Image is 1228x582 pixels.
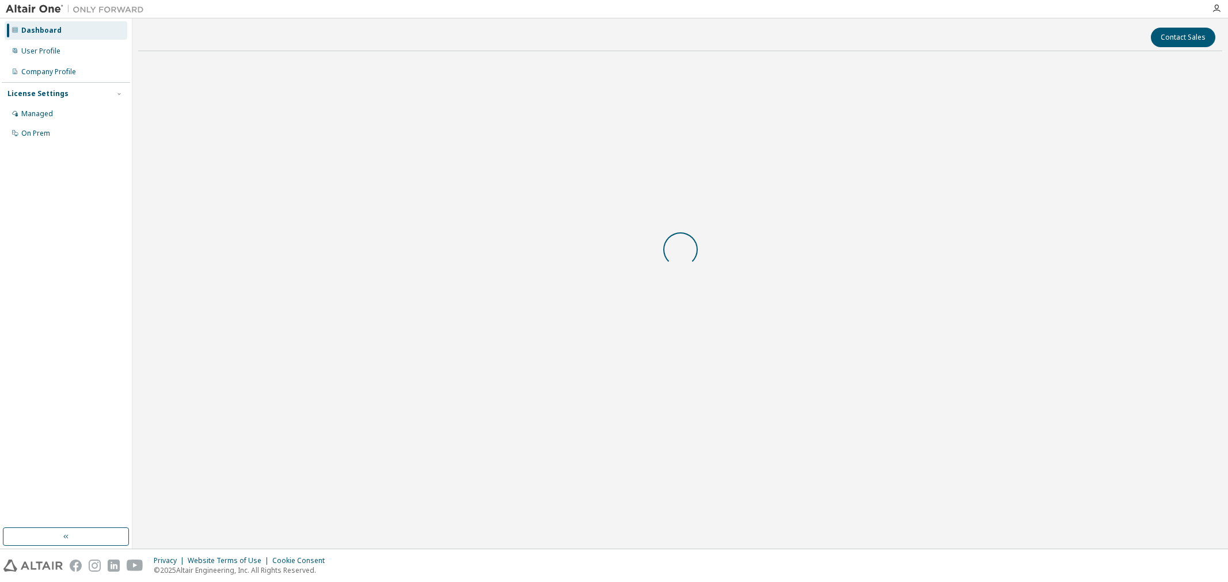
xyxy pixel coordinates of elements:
div: Website Terms of Use [188,556,272,565]
img: Altair One [6,3,150,15]
div: On Prem [21,129,50,138]
div: User Profile [21,47,60,56]
img: altair_logo.svg [3,560,63,572]
img: instagram.svg [89,560,101,572]
div: License Settings [7,89,69,98]
div: Dashboard [21,26,62,35]
button: Contact Sales [1151,28,1215,47]
div: Company Profile [21,67,76,76]
div: Managed [21,109,53,118]
img: youtube.svg [127,560,143,572]
img: facebook.svg [70,560,82,572]
img: linkedin.svg [108,560,120,572]
p: © 2025 Altair Engineering, Inc. All Rights Reserved. [154,565,332,575]
div: Privacy [154,556,188,565]
div: Cookie Consent [272,556,332,565]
